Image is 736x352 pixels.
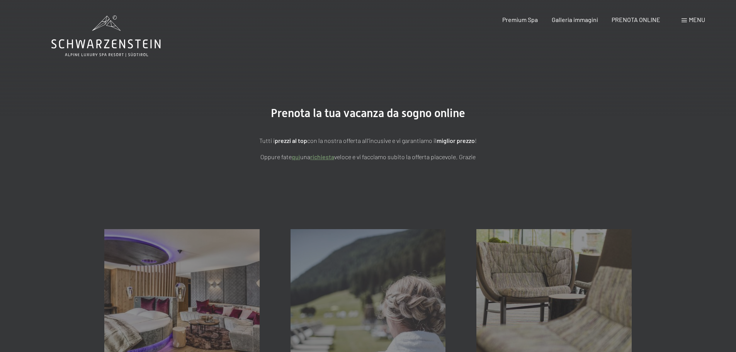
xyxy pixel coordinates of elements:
a: Galleria immagini [552,16,598,23]
a: PRENOTA ONLINE [612,16,660,23]
span: Menu [689,16,705,23]
a: quì [292,153,300,160]
strong: miglior prezzo [437,137,475,144]
p: Oppure fate una veloce e vi facciamo subito la offerta piacevole. Grazie [175,152,561,162]
strong: prezzi al top [275,137,307,144]
p: Tutti i con la nostra offerta all'incusive e vi garantiamo il ! [175,136,561,146]
span: Prenota la tua vacanza da sogno online [271,106,465,120]
a: Premium Spa [502,16,538,23]
a: richiesta [310,153,334,160]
